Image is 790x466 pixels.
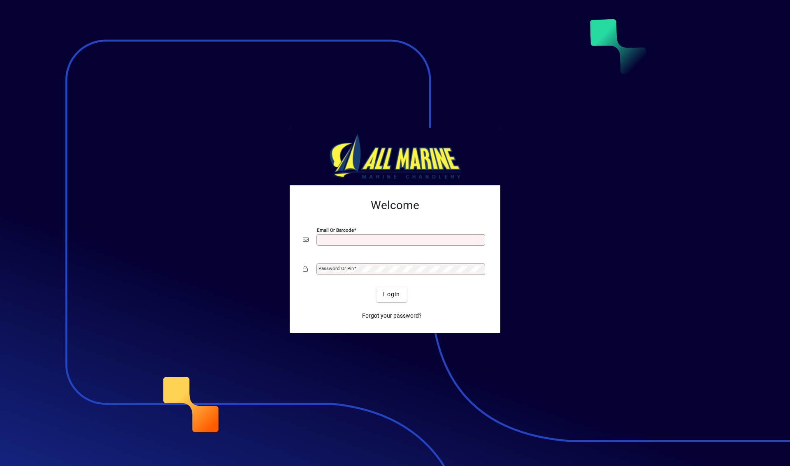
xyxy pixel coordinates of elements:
[383,290,400,299] span: Login
[376,287,407,302] button: Login
[303,198,487,212] h2: Welcome
[318,265,354,271] mat-label: Password or Pin
[359,309,425,323] a: Forgot your password?
[317,227,354,233] mat-label: Email or Barcode
[362,311,422,320] span: Forgot your password?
